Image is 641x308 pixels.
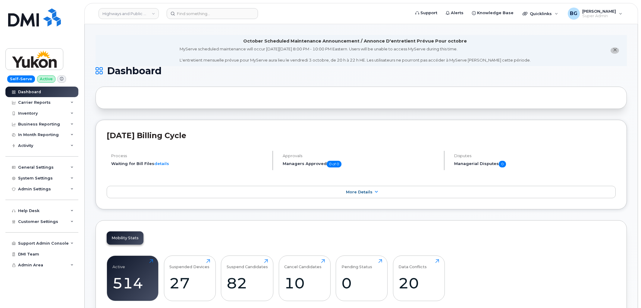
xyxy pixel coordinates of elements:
div: Data Conflicts [398,259,427,269]
a: details [154,161,169,166]
span: Dashboard [107,66,162,75]
h4: Process [111,154,267,158]
div: MyServe scheduled maintenance will occur [DATE][DATE] 8:00 PM - 10:00 PM Eastern. Users will be u... [180,46,531,63]
span: More Details [346,190,372,194]
span: 0 of 0 [327,161,341,167]
a: Suspend Candidates82 [227,259,268,298]
div: 0 [341,274,382,292]
a: Suspended Devices27 [169,259,210,298]
h5: Managerial Disputes [454,161,616,167]
div: 514 [112,274,153,292]
a: Data Conflicts20 [398,259,439,298]
h4: Disputes [454,154,616,158]
a: Active514 [112,259,153,298]
div: 27 [169,274,210,292]
div: October Scheduled Maintenance Announcement / Annonce D'entretient Prévue Pour octobre [243,38,467,44]
div: Suspended Devices [169,259,209,269]
h2: [DATE] Billing Cycle [107,131,616,140]
h4: Approvals [283,154,439,158]
div: Pending Status [341,259,372,269]
div: 82 [227,274,268,292]
div: 10 [284,274,325,292]
div: Cancel Candidates [284,259,322,269]
li: Waiting for Bill Files [111,161,267,167]
div: 20 [398,274,439,292]
button: close notification [611,47,619,54]
div: Suspend Candidates [227,259,268,269]
a: Cancel Candidates10 [284,259,325,298]
h5: Managers Approved [283,161,439,167]
div: Active [112,259,125,269]
a: Pending Status0 [341,259,382,298]
span: 0 [499,161,506,167]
